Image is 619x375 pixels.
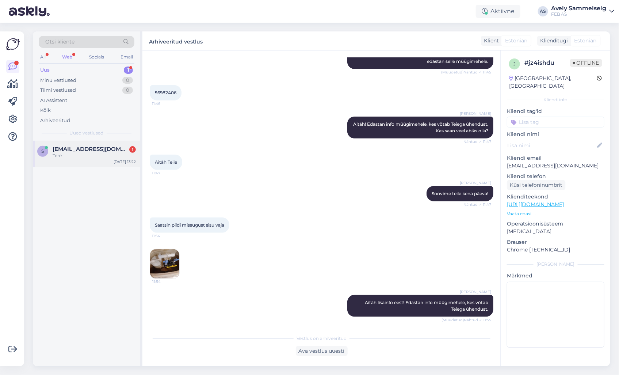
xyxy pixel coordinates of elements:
p: Brauser [507,238,604,246]
div: AS [538,6,548,16]
img: Askly Logo [6,37,20,51]
span: 11:46 [152,101,179,106]
div: [DATE] 13:22 [114,159,136,164]
input: Lisa nimi [507,141,596,149]
div: Tere [53,152,136,159]
span: 56982406 [155,90,176,95]
span: Soovime teile kena päeva! [432,191,488,196]
span: Uued vestlused [70,130,104,136]
span: Estonian [505,37,527,45]
div: Ava vestlus uuesti [296,346,348,356]
a: Avely SammelselgFEB AS [551,5,615,17]
div: # jz4ishdu [524,58,570,67]
a: [URL][DOMAIN_NAME] [507,201,564,208]
div: 1 [129,146,136,153]
p: Kliendi email [507,154,604,162]
p: Klienditeekond [507,193,604,201]
span: (Muudetud) Nähtud ✓ 11:55 [442,317,491,323]
div: Tiimi vestlused [40,87,76,94]
div: [GEOGRAPHIC_DATA], [GEOGRAPHIC_DATA] [509,75,597,90]
span: Otsi kliente [45,38,74,46]
div: Minu vestlused [40,77,76,84]
span: (Muudetud) Nähtud ✓ 11:45 [441,69,491,75]
p: Vaata edasi ... [507,211,604,217]
span: Aitäh! Edastan info müügimehele, kes võtab Teiega ühendust. Kas saan veel abiks olla? [353,121,489,133]
div: Web [61,52,74,62]
span: Saatsin pildi missugust sisu vaja [155,222,224,228]
div: Küsi telefoninumbrit [507,180,566,190]
p: [MEDICAL_DATA] [507,228,604,235]
p: Chrome [TECHNICAL_ID] [507,246,604,254]
div: Kõik [40,107,51,114]
span: signe.koiv@gmail.com [53,146,129,152]
span: [PERSON_NAME] [460,289,491,295]
div: Email [119,52,134,62]
span: 11:47 [152,170,179,176]
div: 0 [122,77,133,84]
div: Uus [40,67,50,74]
div: Klient [481,37,499,45]
span: Nähtud ✓ 11:47 [463,139,491,144]
div: All [39,52,47,62]
label: Arhiveeritud vestlus [149,36,203,46]
span: Estonian [574,37,597,45]
span: Äitäh Teile [155,159,177,165]
span: Nähtud ✓ 11:47 [463,202,491,207]
span: Aitäh lisainfo eest! Edastan info müügimehele, kes võtab Teiega ühendust. [365,300,489,312]
span: j [513,61,516,67]
input: Lisa tag [507,117,604,128]
div: Klienditugi [537,37,568,45]
div: 1 [124,67,133,74]
div: Avely Sammelselg [551,5,607,11]
span: Offline [570,59,602,67]
span: [PERSON_NAME] [460,111,491,116]
span: 11:54 [152,233,179,239]
div: Kliendi info [507,96,604,103]
p: Kliendi tag'id [507,107,604,115]
span: 11:54 [152,279,180,284]
div: Aktiivne [476,5,520,18]
p: Operatsioonisüsteem [507,220,604,228]
p: Kliendi nimi [507,130,604,138]
div: Arhiveeritud [40,117,70,124]
p: [EMAIL_ADDRESS][DOMAIN_NAME] [507,162,604,170]
p: Märkmed [507,272,604,280]
div: Socials [88,52,106,62]
div: 0 [122,87,133,94]
img: Attachment [150,249,179,279]
span: s [42,148,44,154]
div: [PERSON_NAME] [507,261,604,268]
span: Vestlus on arhiveeritud [297,335,347,342]
p: Kliendi telefon [507,173,604,180]
div: FEB AS [551,11,607,17]
div: AI Assistent [40,97,67,104]
span: [PERSON_NAME] [460,180,491,186]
